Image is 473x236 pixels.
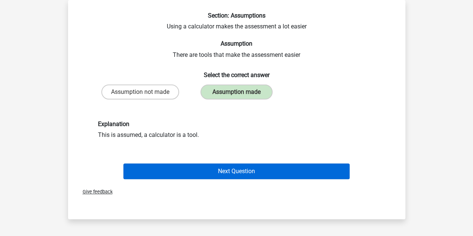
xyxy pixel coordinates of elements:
h6: Assumption [80,40,393,47]
label: Assumption not made [101,85,179,99]
h6: Section: Assumptions [80,12,393,19]
h6: Explanation [98,120,375,128]
button: Next Question [123,163,350,179]
div: This is assumed, a calculator is a tool. [92,120,381,140]
div: Using a calculator makes the assessment a lot easier There are tools that make the assessment easier [71,12,402,182]
label: Assumption made [200,85,273,99]
h6: Select the correct answer [80,65,393,79]
span: Give feedback [77,189,113,194]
